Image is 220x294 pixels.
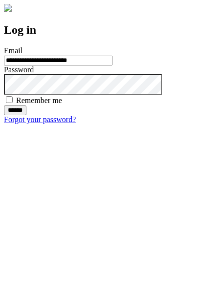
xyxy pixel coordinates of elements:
[4,46,22,55] label: Email
[4,23,216,37] h2: Log in
[16,96,62,105] label: Remember me
[4,65,34,74] label: Password
[4,4,12,12] img: logo-4e3dc11c47720685a147b03b5a06dd966a58ff35d612b21f08c02c0306f2b779.png
[4,115,76,124] a: Forgot your password?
